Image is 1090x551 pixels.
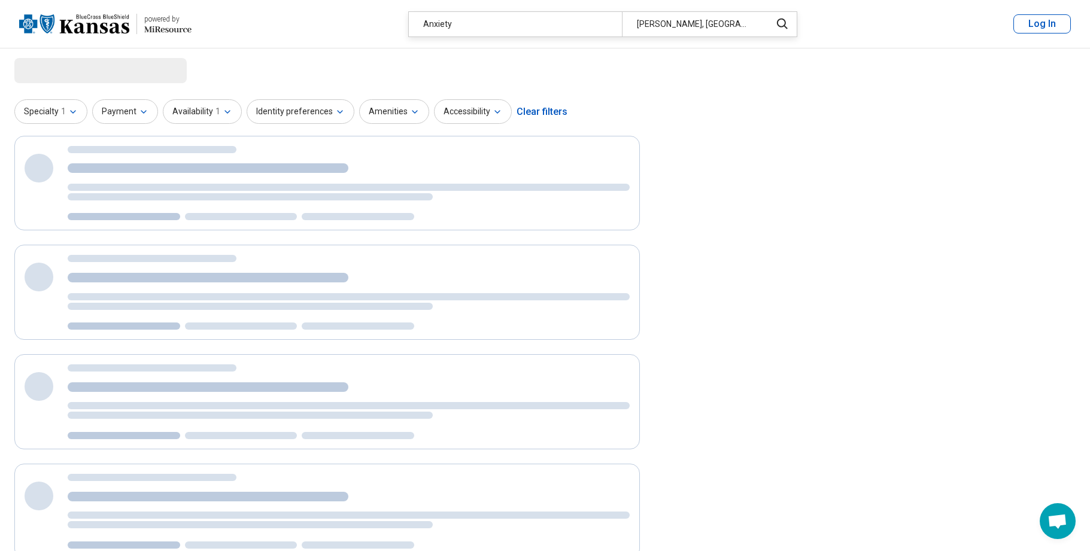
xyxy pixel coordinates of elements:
[19,10,129,38] img: Blue Cross Blue Shield Kansas
[1040,503,1076,539] a: Open chat
[409,12,622,36] div: Anxiety
[163,99,242,124] button: Availability1
[359,99,429,124] button: Amenities
[1013,14,1071,34] button: Log In
[215,105,220,118] span: 1
[247,99,354,124] button: Identity preferences
[92,99,158,124] button: Payment
[14,99,87,124] button: Specialty1
[14,58,115,82] span: Loading...
[622,12,764,36] div: [PERSON_NAME], [GEOGRAPHIC_DATA]
[517,98,567,126] div: Clear filters
[19,10,192,38] a: Blue Cross Blue Shield Kansaspowered by
[144,14,192,25] div: powered by
[61,105,66,118] span: 1
[434,99,512,124] button: Accessibility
